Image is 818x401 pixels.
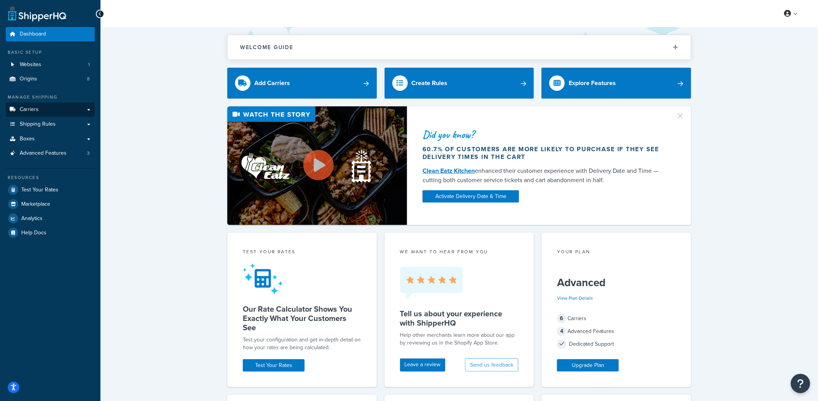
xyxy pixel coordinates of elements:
[21,230,46,236] span: Help Docs
[6,212,95,225] a: Analytics
[20,106,39,113] span: Carriers
[88,61,90,68] span: 1
[21,201,50,208] span: Marketplace
[20,31,46,38] span: Dashboard
[6,72,95,86] li: Origins
[423,145,667,161] div: 60.7% of customers are more likely to purchase if they see delivery times in the cart
[227,106,407,225] img: Video thumbnail
[557,248,676,257] div: Your Plan
[20,76,37,82] span: Origins
[6,102,95,117] a: Carriers
[569,78,616,89] div: Explore Features
[20,121,56,128] span: Shipping Rules
[6,146,95,160] a: Advanced Features3
[557,313,676,324] div: Carriers
[400,331,519,347] p: Help other merchants learn more about our app by reviewing us in the Shopify App Store.
[20,61,41,68] span: Websites
[6,132,95,146] a: Boxes
[791,374,810,393] button: Open Resource Center
[228,35,691,60] button: Welcome Guide
[6,174,95,181] div: Resources
[20,150,66,157] span: Advanced Features
[557,295,593,302] a: View Plan Details
[6,146,95,160] li: Advanced Features
[254,78,290,89] div: Add Carriers
[6,183,95,197] a: Test Your Rates
[557,326,676,337] div: Advanced Features
[6,58,95,72] li: Websites
[240,44,293,50] h2: Welcome Guide
[243,336,361,352] div: Test your configuration and get in-depth detail on how your rates are being calculated.
[6,49,95,56] div: Basic Setup
[423,129,667,140] div: Did you know?
[6,197,95,211] a: Marketplace
[243,359,305,372] a: Test Your Rates
[557,359,619,372] a: Upgrade Plan
[6,226,95,240] a: Help Docs
[6,27,95,41] a: Dashboard
[542,68,691,99] a: Explore Features
[423,166,475,175] a: Clean Eatz Kitchen
[21,187,58,193] span: Test Your Rates
[6,94,95,101] div: Manage Shipping
[385,68,534,99] a: Create Rules
[423,190,519,203] a: Activate Delivery Date & Time
[557,276,676,289] h5: Advanced
[6,117,95,131] a: Shipping Rules
[557,327,566,336] span: 4
[20,136,35,142] span: Boxes
[400,358,445,372] a: Leave a review
[423,166,667,185] div: enhanced their customer experience with Delivery Date and Time — cutting both customer service ti...
[227,68,377,99] a: Add Carriers
[87,150,90,157] span: 3
[412,78,448,89] div: Create Rules
[400,248,519,255] p: we want to hear from you
[6,72,95,86] a: Origins8
[6,58,95,72] a: Websites1
[557,339,676,350] div: Dedicated Support
[465,358,518,372] button: Send us feedback
[21,215,43,222] span: Analytics
[400,309,519,328] h5: Tell us about your experience with ShipperHQ
[87,76,90,82] span: 8
[243,248,361,257] div: Test your rates
[243,304,361,332] h5: Our Rate Calculator Shows You Exactly What Your Customers See
[557,314,566,323] span: 6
